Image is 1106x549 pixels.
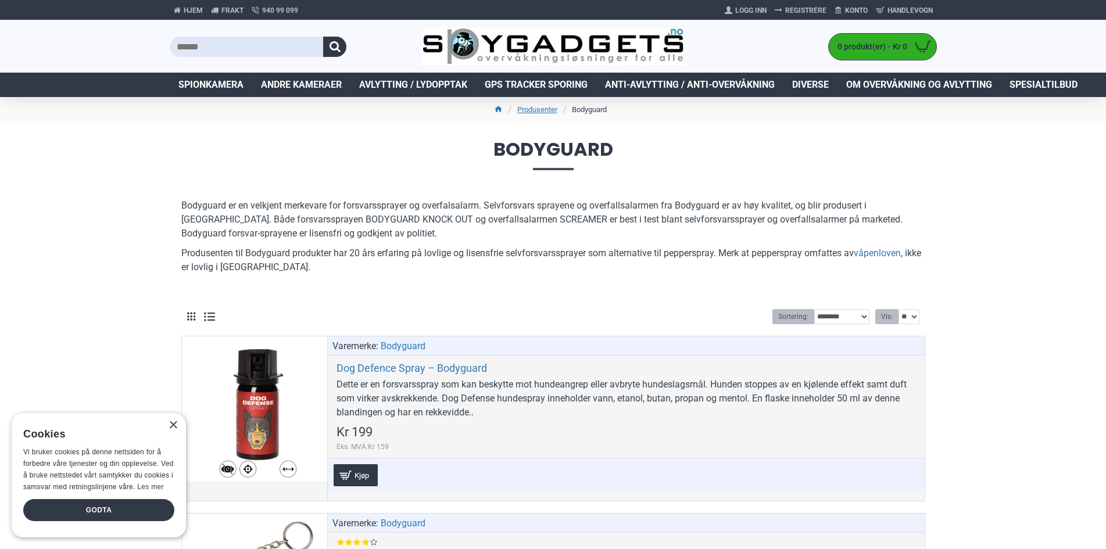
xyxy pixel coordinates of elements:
span: Spesialtilbud [1010,78,1078,92]
a: Bodyguard [381,516,425,530]
span: Eks. MVA:Kr 159 [337,442,389,452]
span: Avlytting / Lydopptak [359,78,467,92]
div: Cookies [23,422,167,447]
a: Om overvåkning og avlytting [837,73,1001,97]
a: Logg Inn [721,1,771,20]
div: Close [169,421,177,430]
span: Varemerke: [332,339,378,353]
span: Kjøp [352,472,372,479]
span: Andre kameraer [261,78,342,92]
span: Vi bruker cookies på denne nettsiden for å forbedre våre tjenester og din opplevelse. Ved å bruke... [23,448,174,490]
a: Andre kameraer [252,73,350,97]
a: Dog Defence Spray – Bodyguard [337,361,487,375]
span: Registrere [785,5,826,16]
a: Handlevogn [872,1,937,20]
div: Dette er en forsvarsspray som kan beskytte mot hundeangrep eller avbryte hundeslagsmål. Hunden st... [337,378,916,419]
a: Registrere [771,1,831,20]
label: Sortering: [772,309,814,324]
a: Les mer, opens a new window [137,483,163,491]
span: Konto [845,5,868,16]
a: våpenloven [854,246,901,260]
label: Vis: [875,309,899,324]
span: Diverse [792,78,829,92]
a: Diverse [783,73,837,97]
span: Logg Inn [735,5,767,16]
p: Bodyguard er en velkjent merkevare for forsvarssprayer og overfalsalarm. Selvforsvars sprayene og... [181,199,925,241]
a: Dog Defence Spray – Bodyguard Dog Defence Spray – Bodyguard [182,336,327,482]
a: Anti-avlytting / Anti-overvåkning [596,73,783,97]
span: Anti-avlytting / Anti-overvåkning [605,78,775,92]
img: SpyGadgets.no [423,28,683,66]
a: Spesialtilbud [1001,73,1086,97]
span: Varemerke: [332,516,378,530]
a: Bodyguard [381,339,425,353]
span: GPS Tracker Sporing [485,78,588,92]
a: 0 produkt(er) - Kr 0 [829,34,936,60]
span: Kr 199 [337,426,373,439]
span: Hjem [184,5,203,16]
a: Produsenter [517,104,557,116]
span: Handlevogn [887,5,933,16]
span: Bodyguard [170,140,937,170]
a: Konto [831,1,872,20]
span: 0 produkt(er) - Kr 0 [829,41,910,53]
a: Spionkamera [170,73,252,97]
span: 940 99 099 [262,5,298,16]
a: GPS Tracker Sporing [476,73,596,97]
p: Produsenten til Bodyguard produkter har 20 års erfaring på lovlige og lisensfrie selvforsvarsspra... [181,246,925,274]
a: Avlytting / Lydopptak [350,73,476,97]
div: Godta [23,499,174,521]
span: Spionkamera [178,78,244,92]
span: Om overvåkning og avlytting [846,78,992,92]
span: Frakt [221,5,244,16]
